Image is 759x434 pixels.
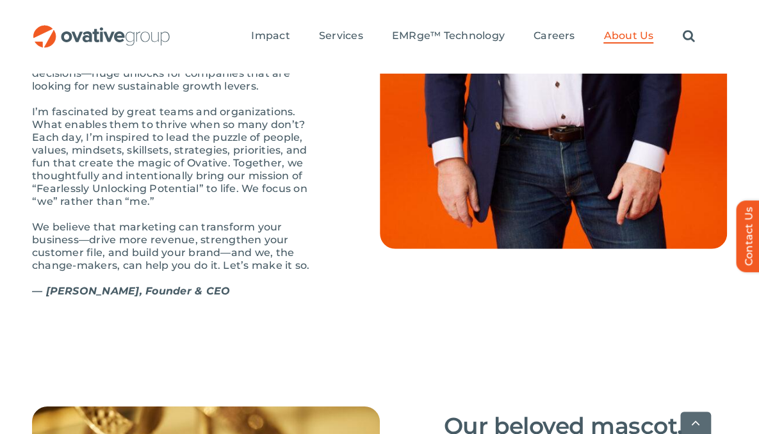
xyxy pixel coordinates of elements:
[392,29,505,44] a: EMRge™ Technology
[32,24,171,36] a: OG_Full_horizontal_RGB
[32,285,230,297] strong: — [PERSON_NAME], Founder & CEO
[319,29,363,44] a: Services
[251,29,290,42] span: Impact
[682,29,694,44] a: Search
[534,29,575,44] a: Careers
[603,29,653,44] a: About Us
[32,106,316,208] p: I’m fascinated by great teams and organizations. What enables them to thrive when so many don’t? ...
[603,29,653,42] span: About Us
[534,29,575,42] span: Careers
[392,29,505,42] span: EMRge™ Technology
[251,29,290,44] a: Impact
[32,221,316,272] p: We believe that marketing can transform your business—drive more revenue, strengthen your custome...
[319,29,363,42] span: Services
[251,16,694,57] nav: Menu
